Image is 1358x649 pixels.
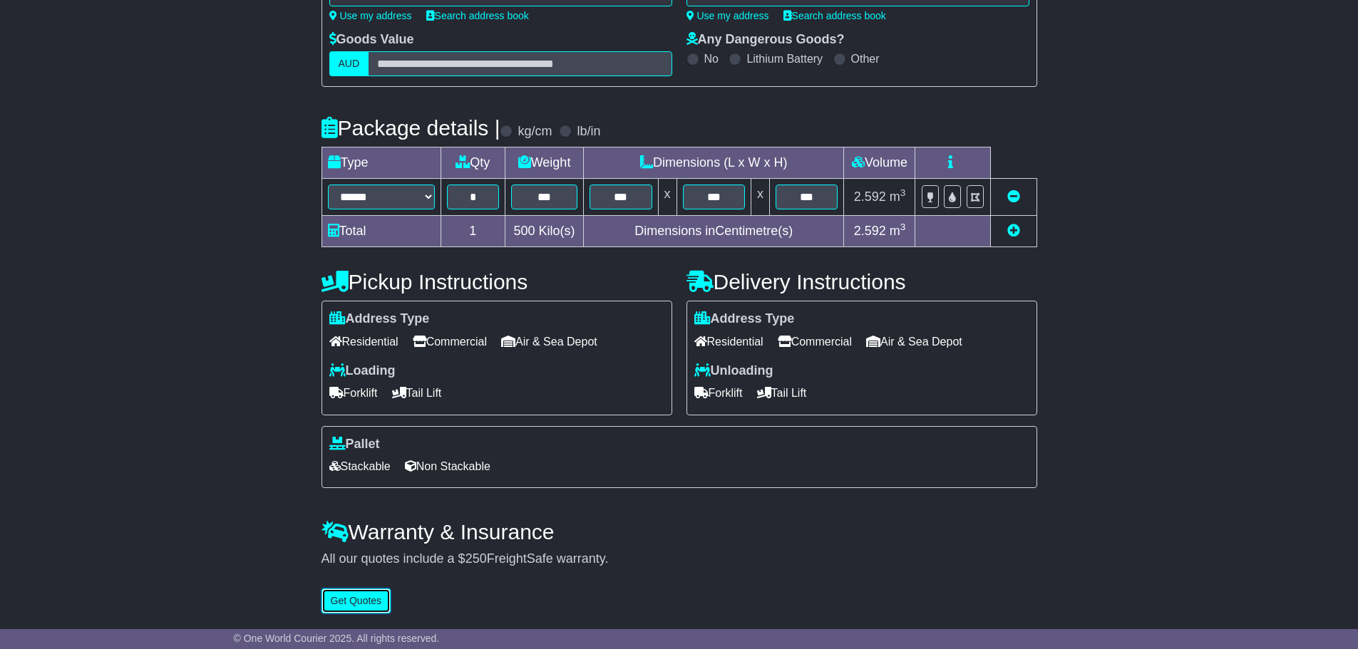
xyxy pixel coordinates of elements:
[900,222,906,232] sup: 3
[329,311,430,327] label: Address Type
[584,216,844,247] td: Dimensions in Centimetre(s)
[686,32,845,48] label: Any Dangerous Goods?
[866,331,962,353] span: Air & Sea Depot
[329,363,396,379] label: Loading
[844,147,915,179] td: Volume
[783,10,886,21] a: Search address book
[322,116,500,140] h4: Package details |
[694,363,773,379] label: Unloading
[465,551,487,566] span: 250
[505,147,584,179] td: Weight
[686,10,769,21] a: Use my address
[322,147,441,179] td: Type
[694,311,795,327] label: Address Type
[329,10,412,21] a: Use my address
[854,189,886,204] span: 2.592
[518,124,552,140] label: kg/cm
[686,270,1037,294] h4: Delivery Instructions
[322,270,672,294] h4: Pickup Instructions
[329,437,380,452] label: Pallet
[514,224,535,238] span: 500
[413,331,487,353] span: Commercial
[322,216,441,247] td: Total
[329,455,391,477] span: Stackable
[329,32,414,48] label: Goods Value
[441,216,505,247] td: 1
[234,633,440,644] span: © One World Courier 2025. All rights reserved.
[1007,224,1020,238] a: Add new item
[704,52,719,66] label: No
[746,52,823,66] label: Lithium Battery
[392,382,442,404] span: Tail Lift
[322,551,1037,567] div: All our quotes include a $ FreightSafe warranty.
[694,331,763,353] span: Residential
[890,189,906,204] span: m
[322,520,1037,544] h4: Warranty & Insurance
[441,147,505,179] td: Qty
[694,382,743,404] span: Forklift
[757,382,807,404] span: Tail Lift
[851,52,880,66] label: Other
[658,179,677,216] td: x
[900,187,906,198] sup: 3
[405,455,490,477] span: Non Stackable
[322,588,391,613] button: Get Quotes
[584,147,844,179] td: Dimensions (L x W x H)
[505,216,584,247] td: Kilo(s)
[1007,189,1020,204] a: Remove this item
[751,179,769,216] td: x
[577,124,600,140] label: lb/in
[778,331,852,353] span: Commercial
[329,382,378,404] span: Forklift
[890,224,906,238] span: m
[329,51,369,76] label: AUD
[329,331,398,353] span: Residential
[501,331,597,353] span: Air & Sea Depot
[854,224,886,238] span: 2.592
[426,10,529,21] a: Search address book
